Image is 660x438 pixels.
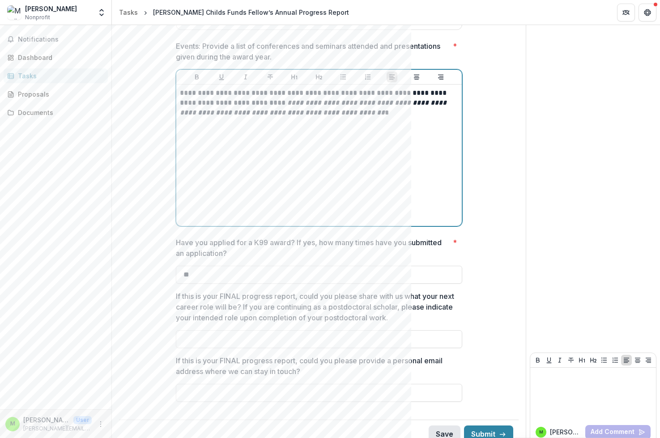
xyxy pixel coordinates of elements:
[566,355,576,366] button: Strike
[544,355,554,366] button: Underline
[362,72,373,82] button: Ordered List
[176,291,457,323] p: If this is your FINAL progress report, could you please share with us what your next career role ...
[176,237,449,259] p: Have you applied for a K99 award? If yes, how many times have you submitted an application?
[18,108,101,117] div: Documents
[95,4,108,21] button: Open entity switcher
[18,36,104,43] span: Notifications
[4,50,108,65] a: Dashboard
[338,72,349,82] button: Bullet List
[73,416,92,424] p: User
[115,6,141,19] a: Tasks
[23,415,70,425] p: [PERSON_NAME][EMAIL_ADDRESS][DOMAIN_NAME][US_STATE]
[632,355,643,366] button: Align Center
[119,8,138,17] div: Tasks
[25,4,77,13] div: [PERSON_NAME]
[18,71,101,81] div: Tasks
[554,355,565,366] button: Italicize
[643,355,654,366] button: Align Right
[639,4,656,21] button: Get Help
[617,4,635,21] button: Partners
[115,6,353,19] nav: breadcrumb
[588,355,599,366] button: Heading 2
[4,87,108,102] a: Proposals
[25,13,50,21] span: Nonprofit
[192,72,202,82] button: Bold
[265,72,276,82] button: Strike
[411,72,422,82] button: Align Center
[289,72,300,82] button: Heading 1
[4,32,108,47] button: Notifications
[240,72,251,82] button: Italicize
[621,355,632,366] button: Align Left
[599,355,609,366] button: Bullet List
[18,53,101,62] div: Dashboard
[4,105,108,120] a: Documents
[23,425,92,433] p: [PERSON_NAME][EMAIL_ADDRESS][DOMAIN_NAME][US_STATE]
[176,41,449,62] p: Events: Provide a list of conferences and seminars attended and presentations given during the aw...
[577,355,588,366] button: Heading 1
[216,72,227,82] button: Underline
[435,72,446,82] button: Align Right
[176,355,457,377] p: If this is your FINAL progress report, could you please provide a personal email address where we...
[387,72,397,82] button: Align Left
[7,5,21,20] img: Marija Nadjsombati
[610,355,621,366] button: Ordered List
[550,427,582,437] p: [PERSON_NAME][EMAIL_ADDRESS][DOMAIN_NAME][US_STATE]
[532,355,543,366] button: Bold
[314,72,324,82] button: Heading 2
[4,68,108,83] a: Tasks
[153,8,349,17] div: [PERSON_NAME] Childs Funds Fellow’s Annual Progress Report
[10,421,15,427] div: marija.nadjsombati@hci.utah.edu
[539,430,543,434] div: marija.nadjsombati@hci.utah.edu
[95,419,106,429] button: More
[18,89,101,99] div: Proposals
